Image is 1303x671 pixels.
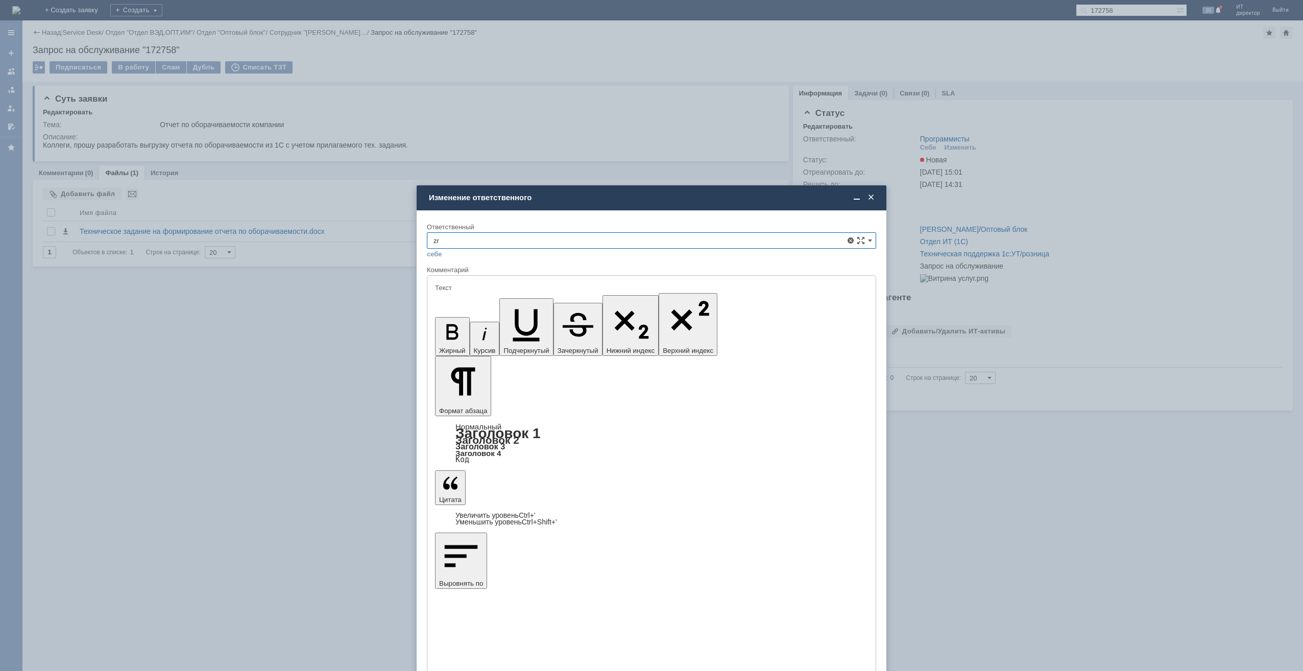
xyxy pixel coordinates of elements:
[602,295,659,356] button: Нижний индекс
[857,236,865,245] span: Сложная форма
[607,347,655,354] span: Нижний индекс
[427,266,876,275] div: Комментарий
[435,533,487,589] button: Выровнять по
[558,347,598,354] span: Зачеркнутый
[435,512,868,525] div: Цитата
[866,193,876,202] span: Закрыть
[427,224,874,230] div: Ответственный
[474,347,496,354] span: Курсив
[455,518,557,526] a: Decrease
[439,407,487,415] span: Формат абзаца
[439,580,483,587] span: Выровнять по
[522,518,557,526] span: Ctrl+Shift+'
[455,434,519,446] a: Заголовок 2
[435,284,866,291] div: Текст
[519,511,536,519] span: Ctrl+'
[435,423,868,463] div: Формат абзаца
[435,356,491,416] button: Формат абзаца
[553,303,602,356] button: Зачеркнутый
[455,455,469,464] a: Код
[435,317,470,356] button: Жирный
[470,322,500,356] button: Курсив
[499,298,553,356] button: Подчеркнутый
[455,511,536,519] a: Increase
[455,449,501,458] a: Заголовок 4
[439,496,462,504] span: Цитата
[503,347,549,354] span: Подчеркнутый
[455,425,541,441] a: Заголовок 1
[439,347,466,354] span: Жирный
[852,193,862,202] span: Свернуть (Ctrl + M)
[427,250,442,258] a: себе
[663,347,713,354] span: Верхний индекс
[847,236,855,245] span: Удалить
[455,442,505,451] a: Заголовок 3
[429,193,876,202] div: Изменение ответственного
[435,470,466,505] button: Цитата
[455,422,501,431] a: Нормальный
[659,293,717,356] button: Верхний индекс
